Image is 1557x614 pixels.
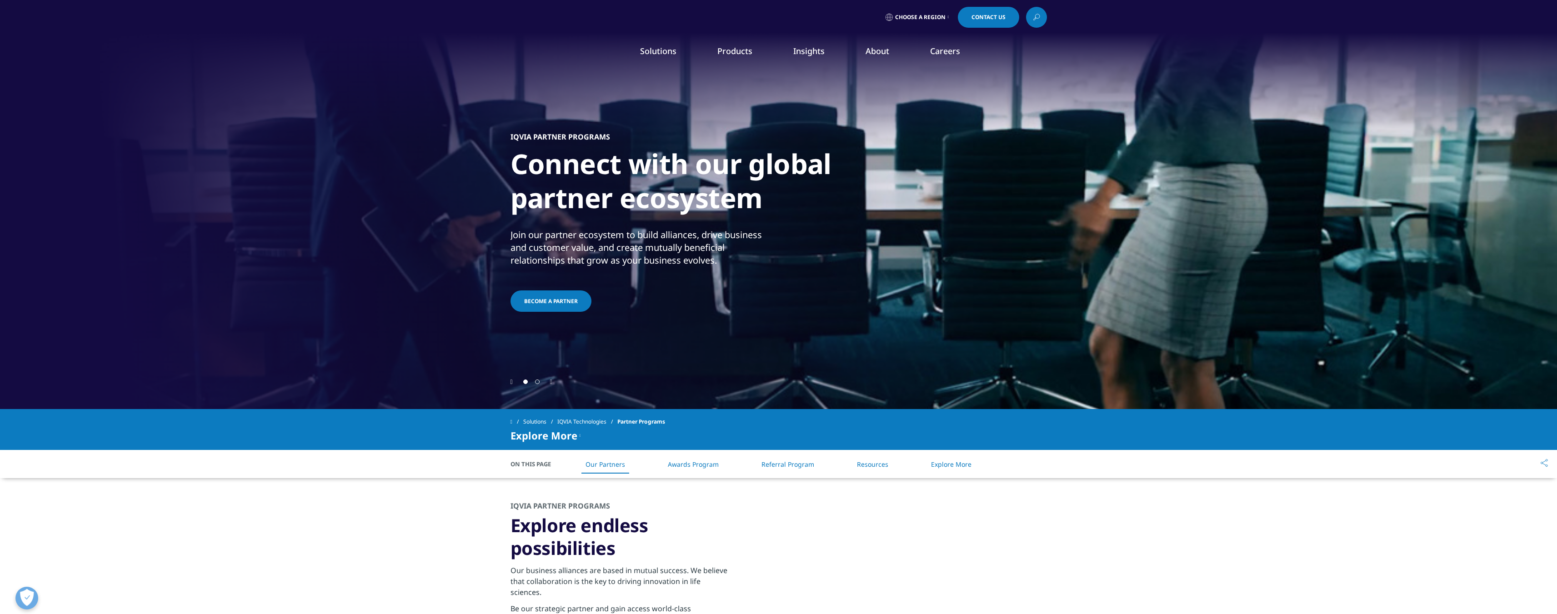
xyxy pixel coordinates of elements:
[511,132,610,141] h5: IQVIA PARTNER PROGRAMS
[511,377,513,386] div: Previous slide
[931,460,971,469] a: Explore More
[587,32,1047,75] nav: Primary
[557,414,617,430] a: IQVIA Technologies
[866,45,889,56] a: About
[523,414,557,430] a: Solutions
[511,501,731,514] h2: IQVIA PARTNER PROGRAMS
[523,379,528,384] span: Go to slide 1
[511,290,591,312] a: Become a partner
[511,565,731,603] p: Our business alliances are based in mutual success. We believe that collaboration is the key to d...
[793,45,825,56] a: Insights
[761,460,814,469] a: Referral Program
[586,460,625,469] a: Our Partners
[617,414,665,430] span: Partner Programs
[511,68,1047,377] div: 1 / 2
[511,514,731,559] h3: Explore endless possibilities
[511,229,776,272] p: Join our partner ecosystem to build alliances, drive business and customer value, and create mutu...
[857,460,888,469] a: Resources
[930,45,960,56] a: Careers
[550,377,552,386] div: Next slide
[717,45,752,56] a: Products
[524,297,578,305] span: Become a partner
[15,587,38,609] button: Open Preferences
[511,430,577,441] span: Explore More
[511,459,561,469] span: On This Page
[895,14,946,21] span: Choose a Region
[511,147,851,220] h1: Connect with our global partner ecosystem
[668,460,719,469] a: Awards Program
[958,7,1019,28] a: Contact Us
[640,45,676,56] a: Solutions
[535,379,540,384] span: Go to slide 2
[971,15,1006,20] span: Contact Us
